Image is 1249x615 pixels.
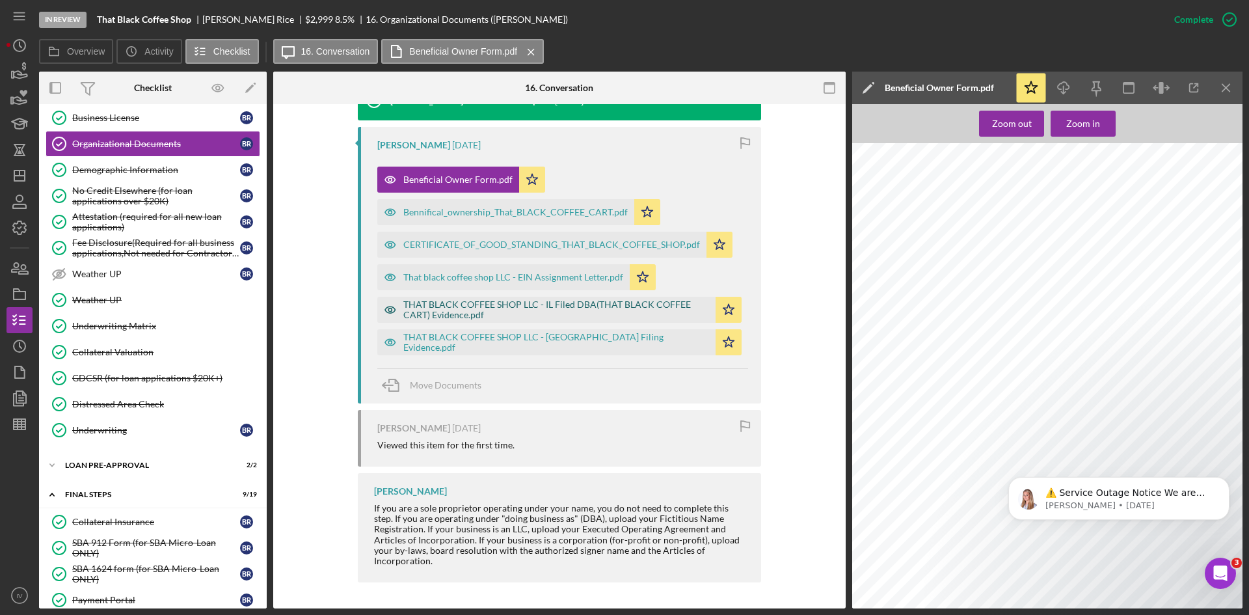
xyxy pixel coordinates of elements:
label: Beneficial Owner Form.pdf [409,46,517,57]
div: 16. Organizational Documents ([PERSON_NAME]) [366,14,568,25]
div: Collateral Insurance [72,517,240,527]
span: Issuance, or other similar identification number.* [868,561,965,566]
a: UnderwritingBR [46,417,260,443]
span: enforcement investigate [1179,220,1233,225]
div: 9 / 19 [234,491,257,499]
div: Fee Disclosure(Required for all business applications,Not needed for Contractor loans) [72,238,240,258]
a: Collateral Valuation [46,339,260,365]
span: [STREET_ADDRESS][PERSON_NAME] B, [GEOGRAPHIC_DATA], [1011,435,1179,441]
span: Instructions [898,189,935,196]
div: Weather UP [72,295,260,305]
span: General Partner, President, Vice President or [944,323,1048,328]
span: Officer, [1120,317,1136,322]
div: CERTIFICATE_OF_GOOD_STANDING_THAT_BLACK_COFFEE_SHOP.pdf [403,239,700,250]
span: who owns, directly or indirectly, 25 percent or more of the equity interests of the legal entity ... [933,303,1208,308]
time: 2025-08-07 18:21 [452,423,481,433]
div: B R [240,163,253,176]
span: Country [1135,594,1151,599]
div: B R [240,215,253,228]
span: individual, if any, who, directly or indirectly, through any contract, arrangement, understanding... [955,453,1233,458]
span: behalf. [1125,271,1141,276]
a: Collateral InsuranceBR [46,509,260,535]
div: THAT BLACK COFFEE SHOP LLC - [GEOGRAPHIC_DATA] Filing Evidence.pdf [403,332,709,353]
span: Officer, [1173,317,1189,322]
span: To [866,208,872,213]
span: these crimes. [900,226,931,231]
span: prosecute [876,226,898,231]
span: not include sole proprietorships, unincorporated associations, or natural persons opening account... [866,271,1123,276]
div: Beneficial Owner Form.pdf [403,174,513,185]
button: THAT BLACK COFFEE SHOP LLC - IL Filed DBA(THAT BLACK COFFEE CART) Evidence.pdf [377,297,742,323]
label: Checklist [213,46,250,57]
span: beneficial owners [995,294,1039,299]
span: IL [1158,567,1162,573]
button: Zoom out [979,111,1044,137]
span: Navy [866,165,883,172]
span: section (ii)), and up to five individuals (i.e., one individual under section (ii) and four 25 pe... [866,357,1159,362]
span: legal entity (i.e., [1071,220,1105,225]
span: Certification Regarding Beneficial Owners of Legal Entity Customers [866,174,1142,182]
a: SBA 1624 form (for SBA Micro-Loan ONLY)BR [46,561,260,587]
text: IV [16,592,23,599]
button: 16. Conversation [273,39,379,64]
span: and [866,220,875,225]
div: B R [240,515,253,528]
a: Weather UP [46,287,260,313]
span: That Black Coffee Shop LLC, Limited Liability Company, [872,435,1010,441]
div: Bennifical_ownership_That_BLACK_COFFEE_CART.pdf [403,207,628,217]
div: Weather UP [72,269,240,279]
button: Complete [1161,7,1242,33]
span: owners of legal entity customers. Legal entities can be abused to disguise involvement in terrori... [866,213,1228,219]
span: control [1050,220,1065,225]
button: Bennifical_ownership_That_BLACK_COFFEE_CART.pdf [377,199,660,225]
span: any, [922,303,932,308]
span: This form must be completed by the person opening a new account on behalf of a legal entity with ... [866,243,1226,249]
span: The number of individuals that satisfy this definition of “beneficial owner” may vary. Under sect... [866,332,1215,337]
div: If you are a sole proprietor operating under your name, you do not need to complete this step. If... [374,503,748,566]
div: Attestation (required for all new loan applications) [72,212,240,232]
span: Name, Type, and Address of Legal Entity for Which the Account Is Being Opened [880,423,1055,428]
span: the [949,220,956,225]
div: SBA 912 Form (for SBA Micro-Loan ONLY) [72,538,240,558]
label: Activity [144,46,173,57]
div: 8.5 % [335,14,355,25]
span: person [1209,303,1225,308]
span: For U.S. Persons: Social Security Number [868,526,954,531]
button: Zoom in [1051,111,1116,137]
div: FINAL STEPS [65,491,224,499]
div: Complete [1174,7,1213,33]
span: The financial institution may also ask to see a copy of a driver’s license or other identifying d... [866,366,1201,371]
span: [DATE] [947,515,963,520]
span: beneficial owners) helps [1115,220,1168,225]
span: a Secretary of State or similar office, a general partnership, and any similar business entity fo... [866,264,1201,269]
div: [PERSON_NAME] Rice [202,14,305,25]
div: B R [240,137,253,150]
a: Business LicenseBR [46,105,260,131]
button: CERTIFICATE_OF_GOOD_STANDING_THAT_BLACK_COFFEE_SHOP.pdf [377,232,732,258]
span: 62205 [1052,606,1068,612]
div: [PERSON_NAME] [377,423,450,433]
span: Chief Financial [1136,317,1171,322]
div: Zoom out [992,111,1032,137]
span: Non-U.S. Persons) for the following individuals (i.e., the [866,294,994,299]
span: each [943,453,954,458]
label: 16. Conversation [301,46,370,57]
span: Persons opening an account on behalf of a legal entity must provide the following information: [866,385,1108,391]
a: Payment PortalBR [46,587,260,613]
button: Beneficial Owner Form.pdf [381,39,544,64]
span: $2,999 [305,14,333,25]
div: B R [240,189,253,202]
div: Beneficial Owner Form.pdf [885,83,994,93]
span: Date of Birth [868,503,894,508]
span: with [1220,258,1229,264]
span: President of Acme, Inc. who also holds a 30% equity interest). Thus, a completed form will contai... [866,351,1226,356]
span: Owner(s) [954,376,982,383]
span: [PERSON_NAME] [939,487,982,492]
span: For the purposes of this form, a [866,258,939,264]
div: B R [240,424,253,437]
div: Underwriting Matrix [72,321,260,331]
span: What is this form? [866,198,917,204]
span: Who has to complete this form? [866,234,956,240]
